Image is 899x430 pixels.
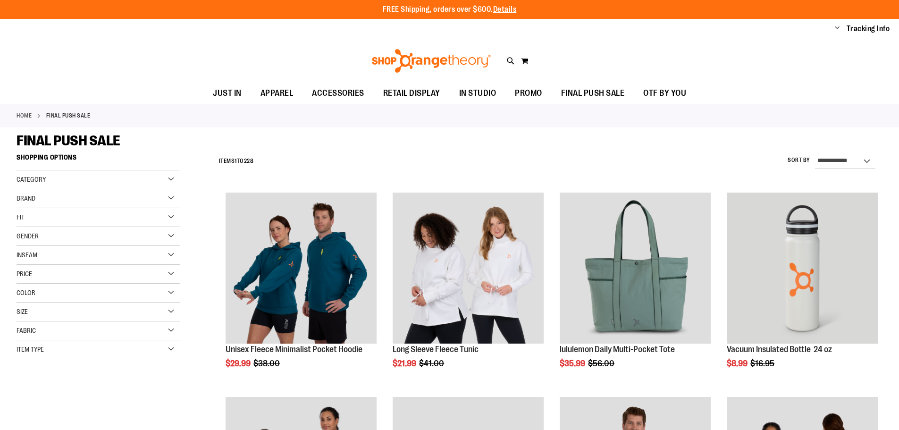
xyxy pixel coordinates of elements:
[253,359,281,368] span: $38.00
[17,308,28,315] span: Size
[17,232,39,240] span: Gender
[722,188,882,393] div: product
[634,83,696,104] a: OTF BY YOU
[251,83,303,104] a: APPAREL
[560,359,587,368] span: $35.99
[17,176,46,183] span: Category
[17,133,120,149] span: FINAL PUSH SALE
[727,359,749,368] span: $8.99
[788,156,810,164] label: Sort By
[383,83,440,104] span: RETAIL DISPLAY
[393,193,544,344] img: Product image for Fleece Long Sleeve
[727,193,878,345] a: Vacuum Insulated Bottle 24 oz
[560,193,711,344] img: lululemon Daily Multi-Pocket Tote
[226,193,377,344] img: Unisex Fleece Minimalist Pocket Hoodie
[393,345,479,354] a: Long Sleeve Fleece Tunic
[244,158,254,164] span: 228
[727,193,878,344] img: Vacuum Insulated Bottle 24 oz
[219,154,254,169] h2: Items to
[750,359,776,368] span: $16.95
[226,193,377,345] a: Unisex Fleece Minimalist Pocket Hoodie
[560,193,711,345] a: lululemon Daily Multi-Pocket Tote
[419,359,445,368] span: $41.00
[17,270,32,278] span: Price
[555,188,715,393] div: product
[552,83,634,104] a: FINAL PUSH SALE
[588,359,616,368] span: $56.00
[17,111,32,120] a: Home
[17,346,44,353] span: Item Type
[221,188,381,393] div: product
[561,83,625,104] span: FINAL PUSH SALE
[493,5,517,14] a: Details
[847,24,890,34] a: Tracking Info
[560,345,675,354] a: lululemon Daily Multi-Pocket Tote
[235,158,237,164] span: 1
[226,359,252,368] span: $29.99
[383,4,517,15] p: FREE Shipping, orders over $600.
[17,213,25,221] span: Fit
[450,83,506,104] a: IN STUDIO
[203,83,251,104] a: JUST IN
[505,83,552,104] a: PROMO
[388,188,548,393] div: product
[302,83,374,104] a: ACCESSORIES
[459,83,496,104] span: IN STUDIO
[17,194,35,202] span: Brand
[260,83,294,104] span: APPAREL
[835,24,840,34] button: Account menu
[17,149,180,170] strong: Shopping Options
[515,83,542,104] span: PROMO
[643,83,686,104] span: OTF BY YOU
[374,83,450,104] a: RETAIL DISPLAY
[312,83,364,104] span: ACCESSORIES
[46,111,91,120] strong: FINAL PUSH SALE
[17,251,37,259] span: Inseam
[370,49,493,73] img: Shop Orangetheory
[213,83,242,104] span: JUST IN
[17,289,35,296] span: Color
[727,345,832,354] a: Vacuum Insulated Bottle 24 oz
[226,345,362,354] a: Unisex Fleece Minimalist Pocket Hoodie
[393,193,544,345] a: Product image for Fleece Long Sleeve
[393,359,418,368] span: $21.99
[17,327,36,334] span: Fabric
